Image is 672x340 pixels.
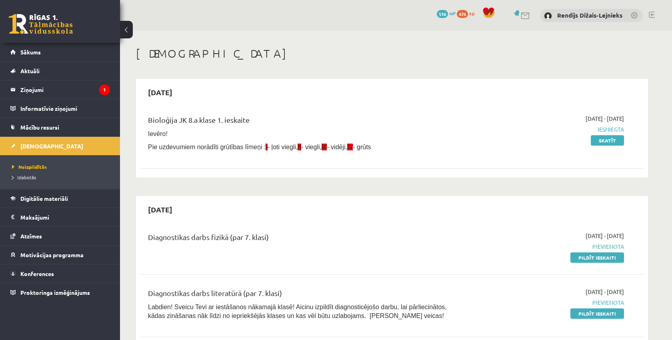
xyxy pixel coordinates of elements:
[10,283,110,302] a: Proktoringa izmēģinājums
[148,130,168,137] span: Ievēro!
[20,142,83,150] span: [DEMOGRAPHIC_DATA]
[266,144,267,150] span: I
[20,99,110,118] legend: Informatīvie ziņojumi
[437,10,456,16] a: 516 mP
[10,246,110,264] a: Motivācijas programma
[10,62,110,80] a: Aktuāli
[437,10,448,18] span: 516
[10,227,110,245] a: Atzīmes
[9,14,73,34] a: Rīgas 1. Tālmācības vidusskola
[586,288,624,296] span: [DATE] - [DATE]
[10,137,110,155] a: [DEMOGRAPHIC_DATA]
[586,114,624,123] span: [DATE] - [DATE]
[99,84,110,95] i: 1
[148,144,371,150] span: Pie uzdevumiem norādīti grūtības līmeņi : - ļoti viegli, - viegli, - vidēji, - grūts
[148,288,461,302] div: Diagnostikas darbs literatūrā (par 7. klasi)
[457,10,478,16] a: 476 xp
[591,135,624,146] a: Skatīt
[20,195,68,202] span: Digitālie materiāli
[148,304,447,319] span: Labdien! Sveicu Tevi ar iestāšanos nākamajā klasē! Aicinu izpildīt diagnosticējošo darbu, lai pār...
[148,114,461,129] div: Bioloģija JK 8.a klase 1. ieskaite
[10,118,110,136] a: Mācību resursi
[347,144,353,150] span: IV
[148,232,461,246] div: Diagnostikas darbs fizikā (par 7. klasi)
[557,11,622,19] a: Rendijs Dižais-Lejnieks
[10,189,110,208] a: Digitālie materiāli
[298,144,301,150] span: II
[12,163,112,170] a: Neizpildītās
[473,242,624,251] span: Pievienota
[322,144,327,150] span: III
[570,252,624,263] a: Pildīt ieskaiti
[20,270,54,277] span: Konferences
[140,200,180,219] h2: [DATE]
[20,80,110,99] legend: Ziņojumi
[449,10,456,16] span: mP
[20,208,110,226] legend: Maksājumi
[12,174,112,181] a: Izlabotās
[10,264,110,283] a: Konferences
[136,47,648,60] h1: [DEMOGRAPHIC_DATA]
[10,80,110,99] a: Ziņojumi1
[586,232,624,240] span: [DATE] - [DATE]
[473,298,624,307] span: Pievienota
[20,232,42,240] span: Atzīmes
[140,83,180,102] h2: [DATE]
[20,67,40,74] span: Aktuāli
[457,10,468,18] span: 476
[570,308,624,319] a: Pildīt ieskaiti
[20,124,59,131] span: Mācību resursi
[10,208,110,226] a: Maksājumi
[20,48,41,56] span: Sākums
[10,43,110,61] a: Sākums
[12,164,47,170] span: Neizpildītās
[469,10,474,16] span: xp
[473,125,624,134] span: Iesniegta
[10,99,110,118] a: Informatīvie ziņojumi
[544,12,552,20] img: Rendijs Dižais-Lejnieks
[12,174,36,180] span: Izlabotās
[20,289,90,296] span: Proktoringa izmēģinājums
[20,251,84,258] span: Motivācijas programma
